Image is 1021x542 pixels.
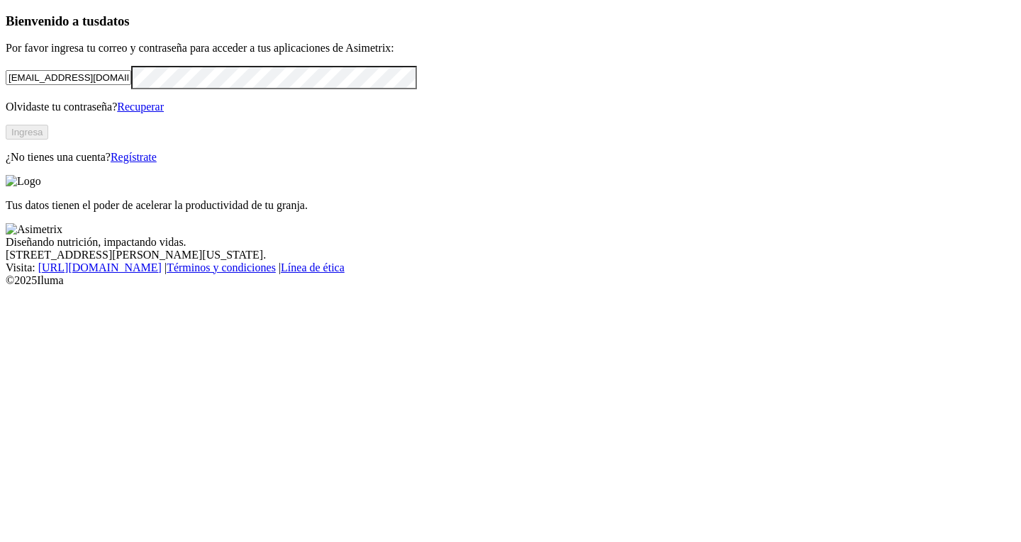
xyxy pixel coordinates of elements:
h3: Bienvenido a tus [6,13,1015,29]
button: Ingresa [6,125,48,140]
a: Regístrate [111,151,157,163]
div: [STREET_ADDRESS][PERSON_NAME][US_STATE]. [6,249,1015,261]
p: Olvidaste tu contraseña? [6,101,1015,113]
div: Diseñando nutrición, impactando vidas. [6,236,1015,249]
a: [URL][DOMAIN_NAME] [38,261,162,273]
p: Por favor ingresa tu correo y contraseña para acceder a tus aplicaciones de Asimetrix: [6,42,1015,55]
a: Recuperar [117,101,164,113]
div: © 2025 Iluma [6,274,1015,287]
img: Asimetrix [6,223,62,236]
div: Visita : | | [6,261,1015,274]
span: datos [99,13,130,28]
img: Logo [6,175,41,188]
a: Línea de ética [281,261,345,273]
p: ¿No tienes una cuenta? [6,151,1015,164]
p: Tus datos tienen el poder de acelerar la productividad de tu granja. [6,199,1015,212]
a: Términos y condiciones [167,261,276,273]
input: Tu correo [6,70,131,85]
